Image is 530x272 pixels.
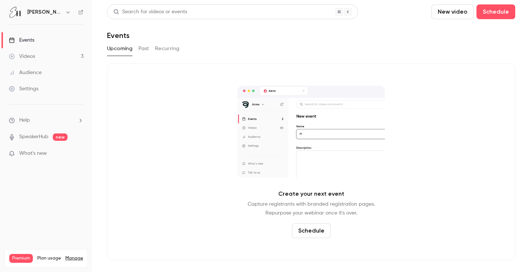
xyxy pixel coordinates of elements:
[19,133,48,141] a: SpeakerHub
[107,43,132,55] button: Upcoming
[155,43,180,55] button: Recurring
[53,133,68,141] span: new
[431,4,474,19] button: New video
[19,150,47,157] span: What's new
[9,6,21,18] img: Elena Hurstel
[107,31,130,40] h1: Events
[476,4,515,19] button: Schedule
[138,43,149,55] button: Past
[27,8,62,16] h6: [PERSON_NAME]
[113,8,187,16] div: Search for videos or events
[9,36,34,44] div: Events
[19,116,30,124] span: Help
[37,255,61,261] span: Plan usage
[278,189,344,198] p: Create your next event
[9,69,42,76] div: Audience
[248,200,375,217] p: Capture registrants with branded registration pages. Repurpose your webinar once it's over.
[65,255,83,261] a: Manage
[9,85,38,93] div: Settings
[9,254,33,263] span: Premium
[9,116,83,124] li: help-dropdown-opener
[9,53,35,60] div: Videos
[292,223,331,238] button: Schedule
